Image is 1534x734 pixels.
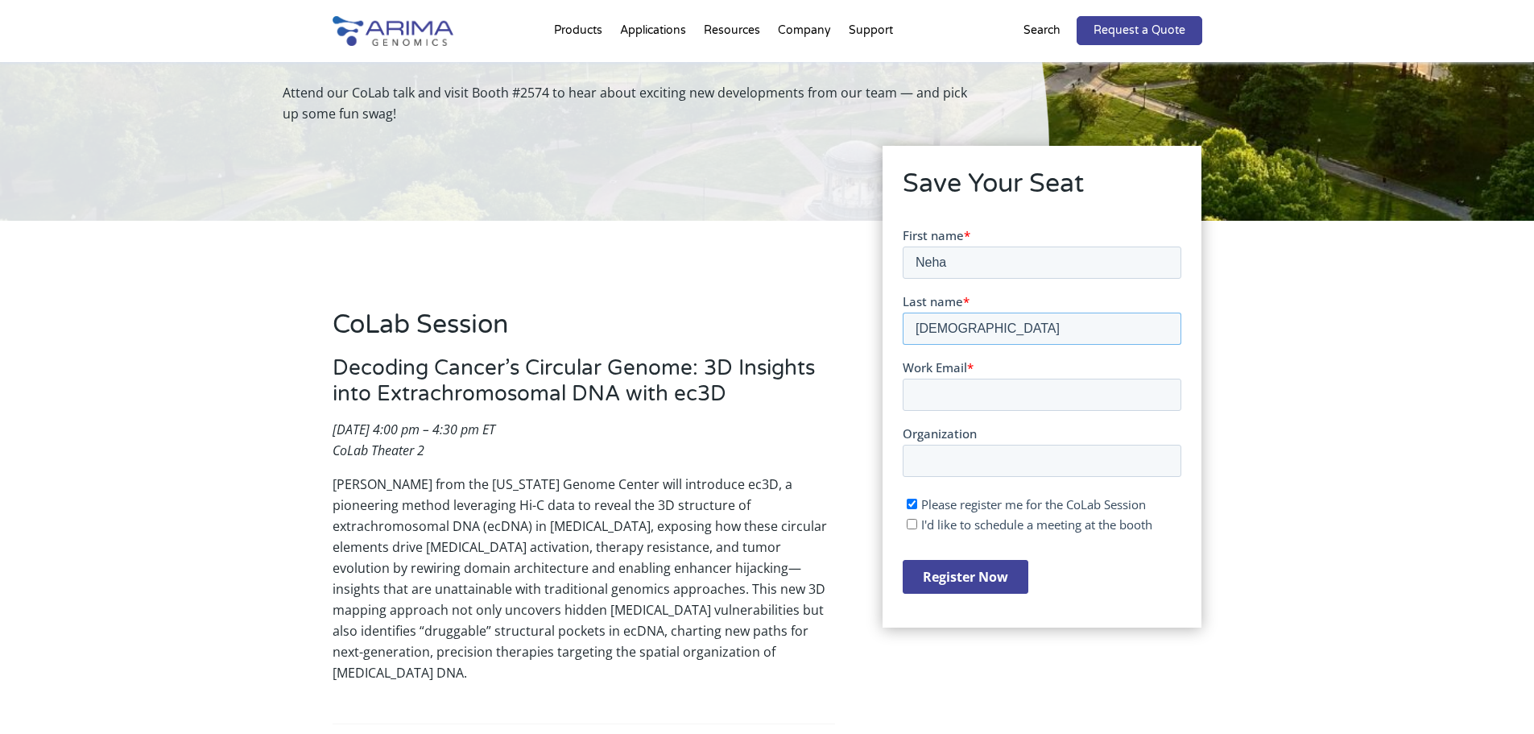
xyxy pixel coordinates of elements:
iframe: Form 0 [903,227,1181,608]
em: CoLab Theater 2 [333,442,424,459]
img: Arima-Genomics-logo [333,16,453,46]
h2: CoLab Session [333,307,835,355]
h2: Save Your Seat [903,166,1181,214]
p: Attend our CoLab talk and visit Booth #2574 to hear about exciting new developments from our team... [283,82,969,124]
a: Request a Quote [1077,16,1202,45]
p: Search [1023,20,1061,41]
h3: Decoding Cancer’s Circular Genome: 3D Insights into Extrachromosomal DNA with ec3D [333,355,835,419]
em: [DATE] 4:00 pm – 4:30 pm ET [333,421,495,438]
p: [PERSON_NAME] from the [US_STATE] Genome Center will introduce ec3D, a pioneering method leveragi... [333,474,835,683]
